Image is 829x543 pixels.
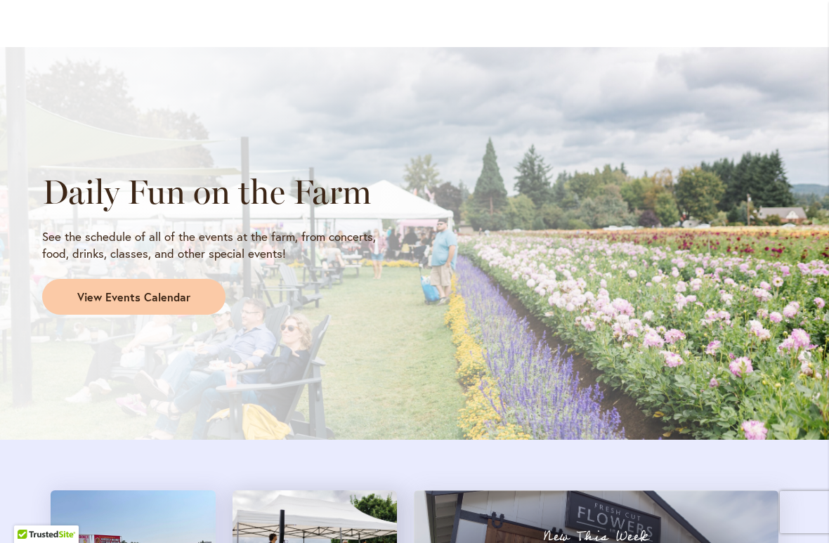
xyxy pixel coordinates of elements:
[42,172,402,211] h2: Daily Fun on the Farm
[42,228,402,262] p: See the schedule of all of the events at the farm, from concerts, food, drinks, classes, and othe...
[42,279,226,315] a: View Events Calendar
[77,289,190,306] span: View Events Calendar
